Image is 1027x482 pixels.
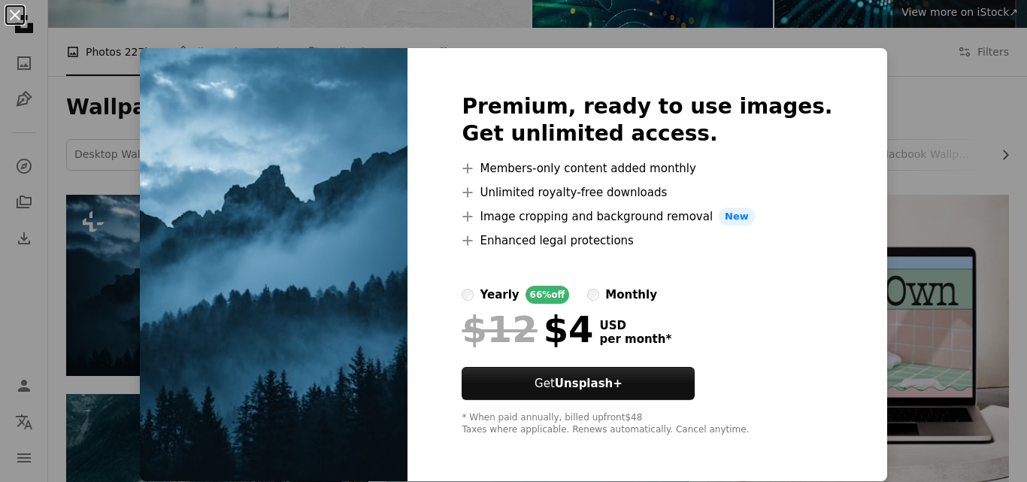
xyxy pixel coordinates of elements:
li: Members-only content added monthly [462,159,832,177]
li: Unlimited royalty-free downloads [462,183,832,202]
span: New [719,208,755,226]
strong: Unsplash+ [555,377,623,390]
input: yearly66%off [462,289,474,301]
input: monthly [587,289,599,301]
span: USD [599,319,671,332]
div: 66% off [526,286,570,304]
span: per month * [599,332,671,346]
li: Enhanced legal protections [462,232,832,250]
div: $4 [462,310,593,349]
div: monthly [605,286,657,304]
img: premium_photo-1686729237226-0f2edb1e8970 [140,48,407,481]
div: yearly [480,286,519,304]
li: Image cropping and background removal [462,208,832,226]
h2: Premium, ready to use images. Get unlimited access. [462,93,832,147]
div: * When paid annually, billed upfront $48 Taxes where applicable. Renews automatically. Cancel any... [462,412,832,436]
span: $12 [462,310,537,349]
button: GetUnsplash+ [462,367,695,400]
